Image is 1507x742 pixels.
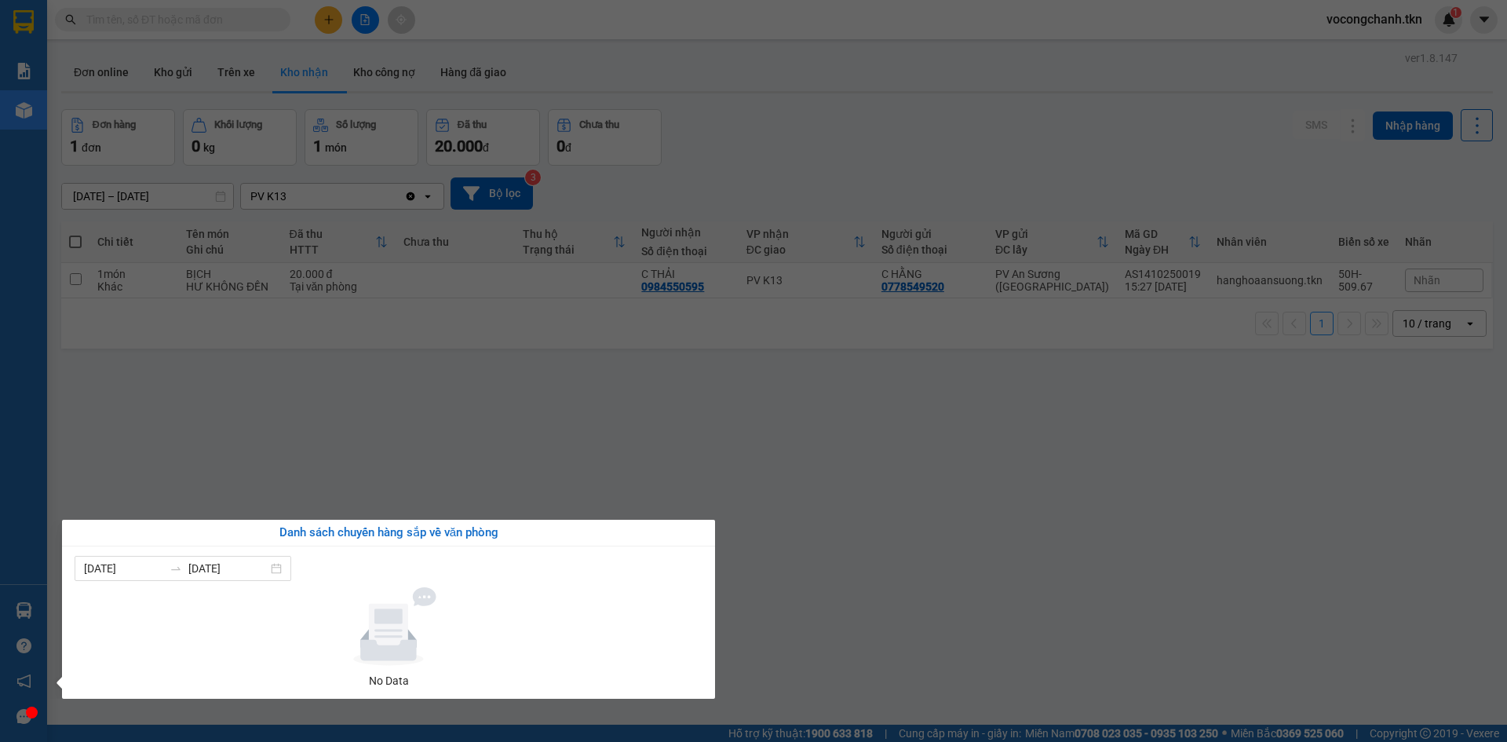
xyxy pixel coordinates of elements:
[75,524,702,543] div: Danh sách chuyến hàng sắp về văn phòng
[188,560,268,577] input: Đến ngày
[84,560,163,577] input: Từ ngày
[170,562,182,575] span: swap-right
[81,672,696,689] div: No Data
[170,562,182,575] span: to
